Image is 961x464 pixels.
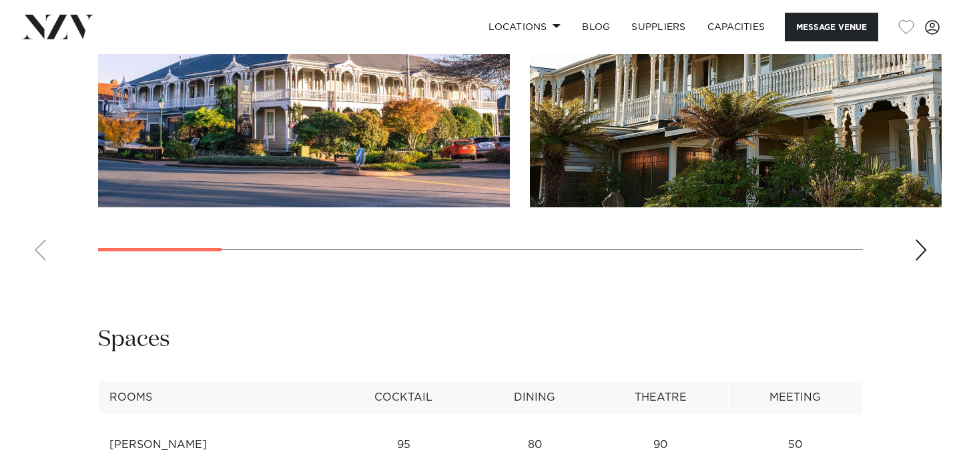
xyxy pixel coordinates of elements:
[478,13,571,41] a: Locations
[728,381,862,414] th: Meeting
[697,13,776,41] a: Capacities
[728,429,862,461] td: 50
[593,429,728,461] td: 90
[477,381,593,414] th: Dining
[785,13,878,41] button: Message Venue
[571,13,621,41] a: BLOG
[21,15,94,39] img: nzv-logo.png
[621,13,696,41] a: SUPPLIERS
[99,381,331,414] th: Rooms
[330,429,476,461] td: 95
[98,325,170,355] h2: Spaces
[99,429,331,461] td: [PERSON_NAME]
[477,429,593,461] td: 80
[330,381,476,414] th: Cocktail
[593,381,728,414] th: Theatre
